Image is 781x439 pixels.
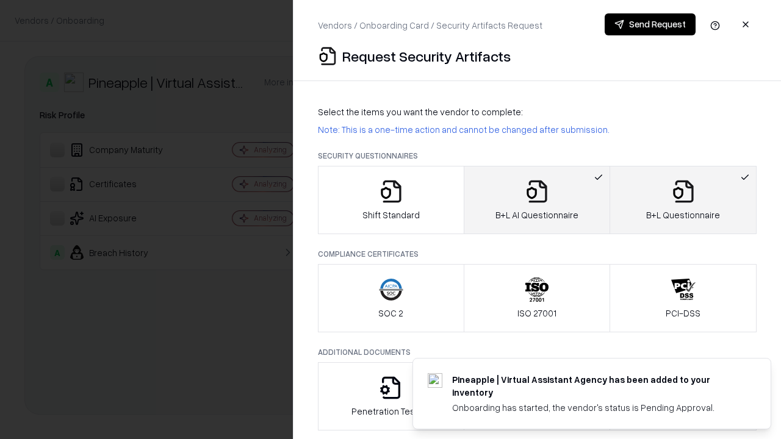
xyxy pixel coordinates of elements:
div: Onboarding has started, the vendor's status is Pending Approval. [452,401,741,414]
p: SOC 2 [378,307,403,319]
p: Penetration Testing [351,405,430,418]
p: Compliance Certificates [318,249,757,259]
button: PCI-DSS [610,264,757,332]
p: Select the items you want the vendor to complete: [318,105,757,118]
button: B+L AI Questionnaire [464,166,611,234]
p: Request Security Artifacts [342,46,511,66]
div: Pineapple | Virtual Assistant Agency has been added to your inventory [452,373,741,399]
img: trypineapple.com [428,373,442,388]
button: Shift Standard [318,166,464,234]
p: Note: This is a one-time action and cannot be changed after submission. [318,123,757,136]
button: Penetration Testing [318,362,464,430]
p: PCI-DSS [666,307,700,319]
p: Vendors / Onboarding Card / Security Artifacts Request [318,19,542,32]
button: Send Request [605,13,696,35]
button: SOC 2 [318,264,464,332]
p: Shift Standard [362,209,420,221]
button: B+L Questionnaire [610,166,757,234]
p: Additional Documents [318,347,757,357]
button: ISO 27001 [464,264,611,332]
p: B+L AI Questionnaire [495,209,578,221]
p: B+L Questionnaire [646,209,720,221]
p: Security Questionnaires [318,151,757,161]
p: ISO 27001 [517,307,556,319]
